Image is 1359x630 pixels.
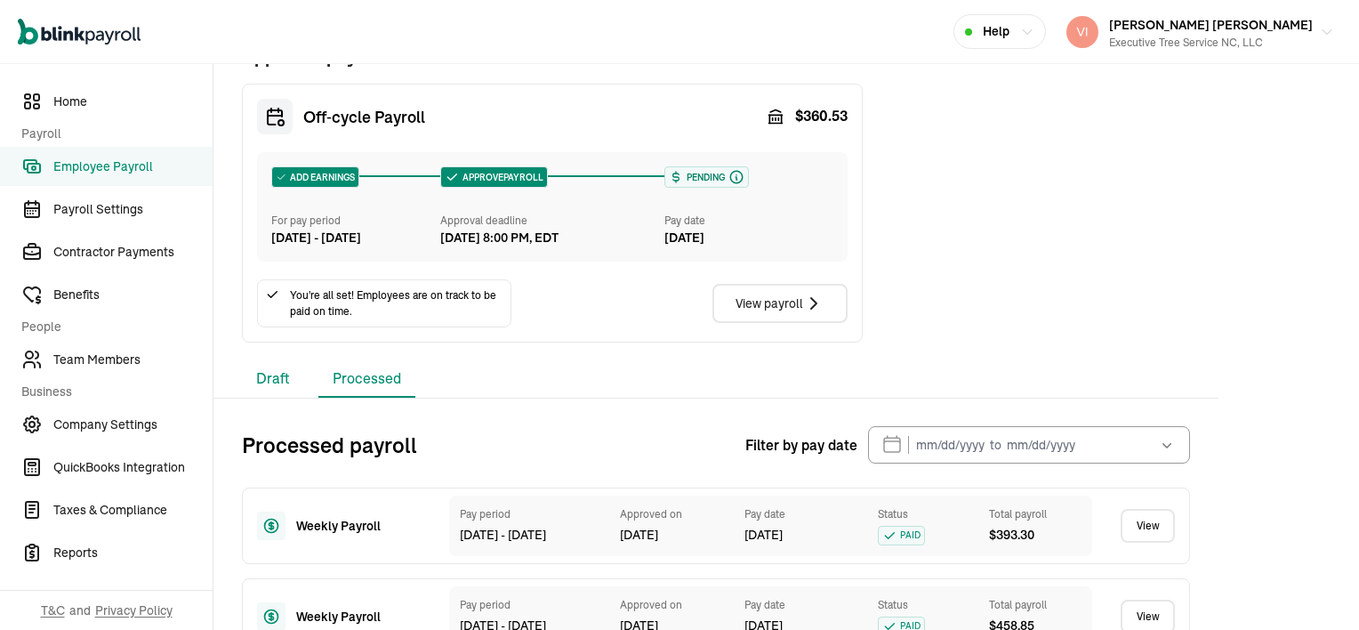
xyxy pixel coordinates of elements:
[744,506,860,522] div: Pay date
[878,506,971,522] div: Status
[620,526,727,545] div: [DATE]
[296,517,421,536] div: Weekly Payroll
[878,597,971,613] div: Status
[460,526,602,545] div: [DATE] - [DATE]
[736,293,824,314] div: View payroll
[989,597,1082,613] div: Total payroll
[53,243,213,262] span: Contractor Payments
[440,213,658,229] div: Approval deadline
[1059,10,1341,54] button: [PERSON_NAME] [PERSON_NAME]Executive Tree Service NC, LLC
[983,22,1009,41] span: Help
[53,200,213,219] span: Payroll Settings
[53,93,213,111] span: Home
[664,213,833,229] div: Pay date
[303,105,425,129] span: Off‑cycle Payroll
[989,506,1082,522] div: Total payroll
[53,458,213,477] span: QuickBooks Integration
[459,171,543,184] span: APPROVE PAYROLL
[272,167,358,187] div: ADD EARNINGS
[440,229,559,247] div: [DATE] 8:00 PM, EDT
[460,506,602,522] div: Pay period
[242,431,745,459] h2: Processed payroll
[242,360,304,398] li: Draft
[745,434,857,456] span: Filter by pay date
[53,416,213,434] span: Company Settings
[53,157,213,176] span: Employee Payroll
[290,287,503,319] span: You're all set! Employees are on track to be paid on time.
[271,213,440,229] div: For pay period
[989,526,1034,545] span: $ 393.30
[318,360,415,398] li: Processed
[878,526,925,545] span: PAID
[795,106,848,127] span: $ 360.53
[1270,545,1359,630] iframe: Chat Widget
[460,597,602,613] div: Pay period
[868,426,1190,464] input: mm/dd/yyyy to mm/dd/yyyy
[1121,509,1175,543] a: View
[744,597,860,613] div: Pay date
[271,229,440,247] div: [DATE] - [DATE]
[744,526,860,545] div: [DATE]
[620,597,727,613] div: Approved on
[296,608,421,626] div: Weekly Payroll
[683,171,725,184] span: Pending
[53,544,213,562] span: Reports
[53,501,213,520] span: Taxes & Compliance
[53,351,213,369] span: Team Members
[41,602,65,619] span: T&C
[21,318,202,336] span: People
[664,229,833,247] div: [DATE]
[21,383,202,401] span: Business
[18,6,141,58] nav: Global
[95,602,173,619] span: Privacy Policy
[712,284,848,323] button: View payroll
[1109,17,1313,33] span: [PERSON_NAME] [PERSON_NAME]
[53,286,213,304] span: Benefits
[620,506,727,522] div: Approved on
[21,125,202,143] span: Payroll
[1109,35,1313,51] div: Executive Tree Service NC, LLC
[953,14,1046,49] button: Help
